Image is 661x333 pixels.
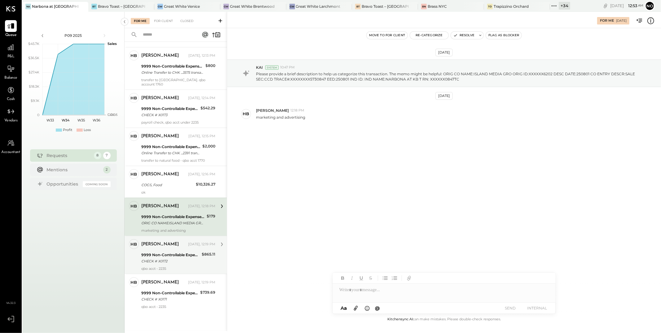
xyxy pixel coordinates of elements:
[141,112,199,118] div: CHECK # X0173
[164,4,200,9] div: Great White Venice
[141,190,215,195] div: ok
[103,152,111,159] div: 7
[93,118,100,122] text: W36
[157,4,163,9] div: GW
[381,274,389,282] button: Unordered List
[355,4,361,9] div: BT
[108,42,117,46] text: Sales
[494,4,529,9] div: Trapizzino Orchard
[141,133,179,139] div: [PERSON_NAME]
[256,65,263,70] span: KAI
[62,118,70,122] text: W34
[0,63,21,81] a: Balance
[131,53,137,59] div: HB
[141,95,179,101] div: [PERSON_NAME]
[29,70,39,74] text: $27.4K
[141,63,204,69] div: 9999 Non-Controllable Expenses:Other Income and Expenses:To Be Classified P&L
[108,112,117,117] text: Labor
[602,2,609,9] div: copy link
[47,181,80,187] div: Opportunities
[289,4,295,9] div: GW
[256,108,289,113] span: [PERSON_NAME]
[103,166,111,173] div: 2
[200,289,215,296] div: $739.69
[451,32,477,39] button: Resolve
[141,296,198,302] div: CHECK # X0171
[77,118,85,122] text: W35
[348,274,356,282] button: Italic
[421,4,427,9] div: BN
[280,65,295,70] span: 10:47 PM
[0,84,21,102] a: Cash
[290,108,304,113] span: 12:18 PM
[141,305,215,309] div: qbo acct - 2235
[5,33,17,38] span: Queue
[141,252,200,258] div: 9999 Non-Controllable Expenses:Other Income and Expenses:To Be Classified P&L
[141,290,198,296] div: 9999 Non-Controllable Expenses:Other Income and Expenses:To Be Classified P&L
[256,115,305,120] p: marketing and advertising
[4,75,17,81] span: Balance
[141,214,205,220] div: 9999 Non-Controllable Expenses:Other Income and Expenses:To Be Classified P&L
[25,4,31,9] div: Na
[367,274,375,282] button: Strikethrough
[373,304,382,312] button: @
[207,213,215,219] div: $179
[91,4,97,9] div: BT
[141,220,205,226] div: ORIG CO NAME:ISLAND MEDIA GRO ORIG ID:XXXXXX6202 DESC DATE:250801 CO ENTRY DESCR:SALE SEC:CCD TRA...
[0,42,21,59] a: P&L
[63,128,72,133] div: Profit
[2,150,20,155] span: Accountant
[28,42,39,46] text: $45.7K
[141,228,215,233] div: marketing and advertising
[7,54,15,59] span: P&L
[37,113,39,117] text: 0
[7,97,15,102] span: Cash
[32,4,79,9] div: Narbona at [GEOGRAPHIC_DATA] LLC
[339,305,349,312] button: Aa
[131,203,137,209] div: HB
[265,65,279,70] div: System
[610,3,643,9] div: [DATE]
[98,4,145,9] div: Bravo Toast – [GEOGRAPHIC_DATA]
[616,19,627,23] div: [DATE]
[405,274,413,282] button: Add URL
[84,128,91,133] div: Loss
[131,133,137,139] div: HB
[177,18,196,24] div: Closed
[487,4,493,9] div: TO
[188,96,215,101] div: [DATE], 12:14 PM
[223,4,229,9] div: GW
[47,152,91,159] div: Requests
[131,18,150,24] div: For Me
[141,266,215,271] div: qbo acct - 2235
[131,279,137,285] div: HB
[188,280,215,285] div: [DATE], 12:19 PM
[141,171,179,177] div: [PERSON_NAME]
[131,171,137,177] div: HB
[202,143,215,149] div: $2,000
[29,84,39,89] text: $18.3K
[141,258,200,264] div: CHECK # X0172
[0,106,21,124] a: Vendors
[600,18,614,23] div: For Me
[0,137,21,155] a: Accountant
[201,105,215,111] div: $542.29
[141,120,215,125] div: payroll check, qbo acct under 2235
[339,274,347,282] button: Bold
[31,99,39,103] text: $9.1K
[188,172,215,177] div: [DATE], 12:16 PM
[131,95,137,101] div: HB
[4,118,18,124] span: Vendors
[131,241,137,247] div: HB
[296,4,341,9] div: Great White Larchmont
[362,4,409,9] div: Bravo Toast – [GEOGRAPHIC_DATA]
[141,279,179,286] div: [PERSON_NAME]
[525,304,549,312] button: INTERNAL
[410,32,448,39] button: Re-Categorize
[141,158,215,163] div: transfer to natural food - qbo acct 1770
[486,32,522,39] button: Flag as Blocker
[28,56,39,60] text: $36.5K
[435,49,453,56] div: [DATE]
[0,20,21,38] a: Queue
[47,33,100,38] div: P09 2025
